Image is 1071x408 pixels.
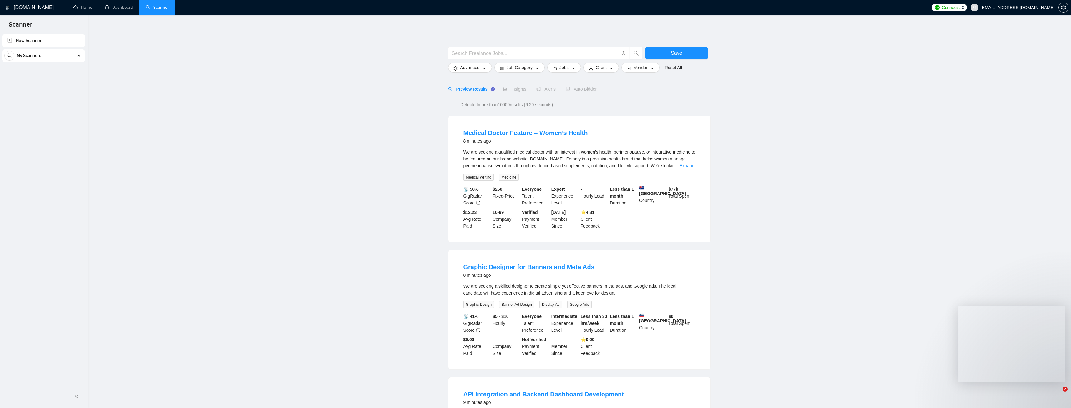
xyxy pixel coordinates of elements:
[581,337,594,342] b: ⭐️ 0.00
[463,399,624,406] div: 9 minutes ago
[522,210,538,215] b: Verified
[146,5,169,10] a: searchScanner
[491,209,521,229] div: Company Size
[463,129,588,136] a: Medical Doctor Feature – Women’s Health
[453,66,458,71] span: setting
[566,87,597,92] span: Auto Bidder
[935,5,940,10] img: upwork-logo.png
[5,53,14,58] span: search
[462,336,492,357] div: Avg Rate Paid
[551,337,553,342] b: -
[521,313,550,334] div: Talent Preference
[522,187,542,192] b: Everyone
[579,186,609,206] div: Hourly Load
[503,87,526,92] span: Insights
[499,174,519,181] span: Medicine
[462,186,492,206] div: GigRadar Score
[463,264,594,270] a: Graphic Designer for Banners and Meta Ads
[627,66,631,71] span: idcard
[581,187,582,192] b: -
[503,87,508,91] span: area-chart
[596,64,607,71] span: Client
[460,64,480,71] span: Advanced
[579,336,609,357] div: Client Feedback
[622,51,626,55] span: info-circle
[463,174,494,181] span: Medical Writing
[1058,5,1068,10] a: setting
[491,336,521,357] div: Company Size
[567,301,592,308] span: Google Ads
[551,210,566,215] b: [DATE]
[610,314,634,326] b: Less than 1 month
[494,63,545,73] button: barsJob Categorycaret-down
[579,313,609,334] div: Hourly Load
[551,187,565,192] b: Expert
[507,64,533,71] span: Job Category
[463,391,624,398] a: API Integration and Backend Dashboard Development
[463,149,695,169] div: We are seeking a qualified medical doctor with an interest in women’s health, perimenopause, or i...
[638,313,667,334] div: Country
[7,34,80,47] a: New Scanner
[571,66,576,71] span: caret-down
[638,186,667,206] div: Country
[550,336,579,357] div: Member Since
[639,313,686,323] b: [GEOGRAPHIC_DATA]
[550,186,579,206] div: Experience Level
[490,86,496,92] div: Tooltip anchor
[74,393,81,400] span: double-left
[482,66,487,71] span: caret-down
[500,66,504,71] span: bars
[669,314,674,319] b: $ 0
[463,149,695,168] span: We are seeking a qualified medical doctor with an interest in women’s health, perimenopause, or i...
[669,187,678,192] b: $ 77k
[553,66,557,71] span: folder
[521,209,550,229] div: Payment Verified
[463,271,594,279] div: 8 minutes ago
[452,49,619,57] input: Search Freelance Jobs...
[609,186,638,206] div: Duration
[639,186,644,190] img: 🇦🇺
[448,87,493,92] span: Preview Results
[630,47,642,59] button: search
[539,301,562,308] span: Display Ad
[4,20,37,33] span: Scanner
[609,313,638,334] div: Duration
[521,336,550,357] div: Payment Verified
[958,306,1065,382] iframe: Intercom live chat message
[522,337,546,342] b: Not Verified
[639,186,686,196] b: [GEOGRAPHIC_DATA]
[491,186,521,206] div: Fixed-Price
[1063,387,1068,392] span: 2
[448,63,492,73] button: settingAdvancedcaret-down
[639,313,644,317] img: 🇸🇮
[1058,3,1068,13] button: setting
[4,51,14,61] button: search
[551,314,577,319] b: Intermediate
[581,314,607,326] b: Less than 30 hrs/week
[2,49,85,64] li: My Scanners
[609,66,614,71] span: caret-down
[456,101,557,108] span: Detected more than 10000 results (6.20 seconds)
[579,209,609,229] div: Client Feedback
[5,3,10,13] img: logo
[493,187,502,192] b: $ 250
[1050,387,1065,402] iframe: Intercom live chat
[491,313,521,334] div: Hourly
[667,186,697,206] div: Total Spent
[671,49,682,57] span: Save
[463,187,479,192] b: 📡 50%
[463,210,477,215] b: $12.23
[73,5,92,10] a: homeHome
[493,314,508,319] b: $5 - $10
[536,87,556,92] span: Alerts
[550,313,579,334] div: Experience Level
[679,163,694,168] a: Expand
[972,5,977,10] span: user
[559,64,569,71] span: Jobs
[610,187,634,199] b: Less than 1 month
[962,4,964,11] span: 0
[2,34,85,47] li: New Scanner
[547,63,581,73] button: folderJobscaret-down
[463,283,695,296] div: We are seeking a skilled designer to create simple yet effective banners, meta ads, and Google ad...
[476,201,480,205] span: info-circle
